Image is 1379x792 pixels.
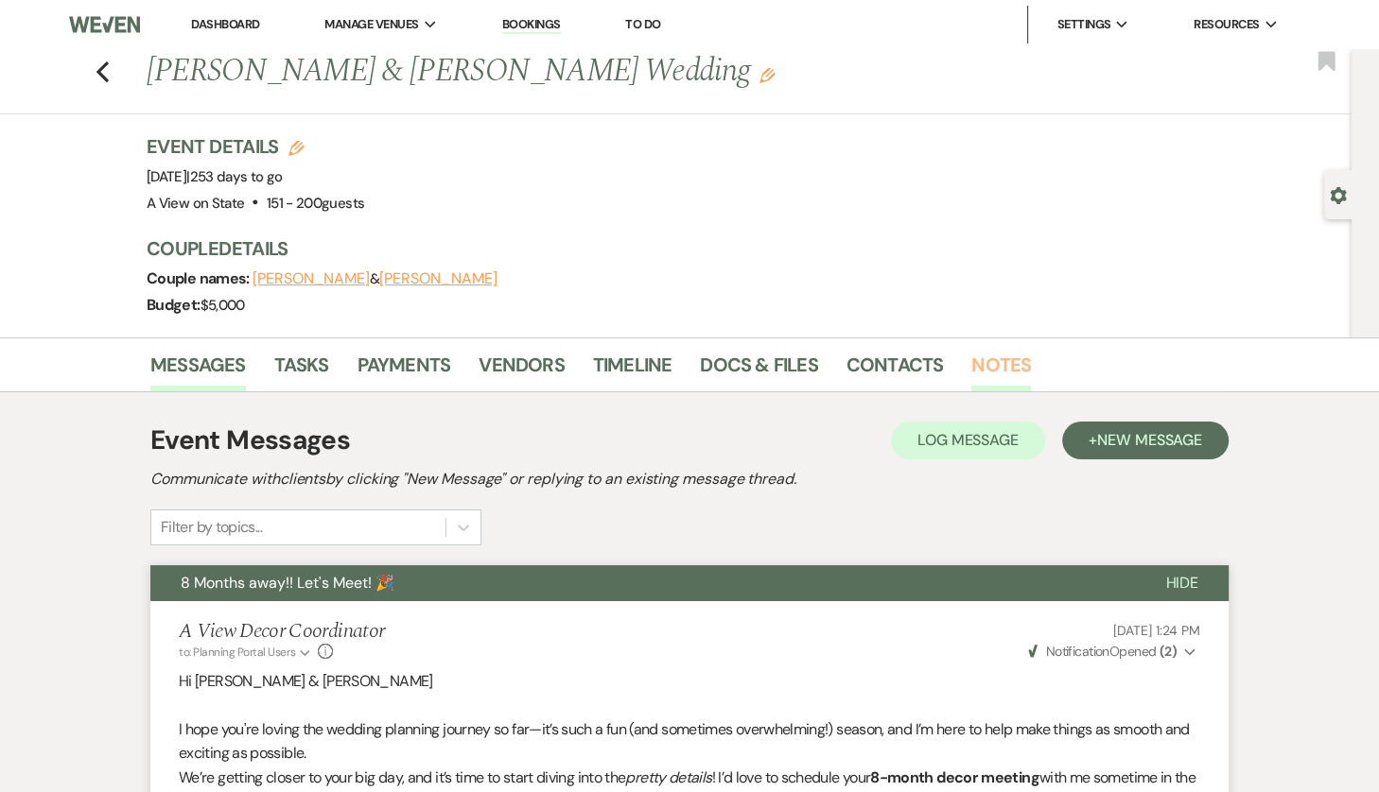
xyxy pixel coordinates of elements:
[179,669,1200,694] p: Hi [PERSON_NAME] & [PERSON_NAME]
[150,421,350,460] h1: Event Messages
[147,167,283,186] span: [DATE]
[1194,15,1259,34] span: Resources
[147,235,1206,262] h3: Couple Details
[1330,185,1347,203] button: Open lead details
[971,350,1031,391] a: Notes
[150,350,246,391] a: Messages
[147,268,253,288] span: Couple names:
[181,573,394,593] span: 8 Months away!! Let's Meet! 🎉
[161,516,262,539] div: Filter by topics...
[1025,642,1200,662] button: NotificationOpened (2)
[267,194,364,213] span: 151 - 200 guests
[1045,643,1108,660] span: Notification
[179,645,295,660] span: to: Planning Portal Users
[179,717,1200,766] p: I hope you're loving the wedding planning journey so far—it’s such a fun (and sometimes overwhelm...
[358,350,451,391] a: Payments
[147,295,201,315] span: Budget:
[150,565,1135,601] button: 8 Months away!! Let's Meet! 🎉
[1097,430,1202,450] span: New Message
[700,350,817,391] a: Docs & Files
[1056,15,1110,34] span: Settings
[147,49,994,95] h1: [PERSON_NAME] & [PERSON_NAME] Wedding
[150,468,1229,491] h2: Communicate with clients by clicking "New Message" or replying to an existing message thread.
[479,350,564,391] a: Vendors
[1160,643,1177,660] strong: ( 2 )
[253,271,370,286] button: [PERSON_NAME]
[502,16,561,34] a: Bookings
[625,16,660,32] a: To Do
[324,15,418,34] span: Manage Venues
[147,133,364,160] h3: Event Details
[593,350,672,391] a: Timeline
[147,194,244,213] span: A View on State
[274,350,329,391] a: Tasks
[179,620,384,644] h5: A View Decor Coordinator
[190,167,283,186] span: 253 days to go
[625,767,711,787] em: pretty details
[759,66,775,83] button: Edit
[179,644,313,661] button: to: Planning Portal Users
[847,350,944,391] a: Contacts
[891,422,1045,459] button: Log Message
[1135,565,1229,601] button: Hide
[253,269,497,288] span: &
[201,296,245,315] span: $5,000
[191,16,259,32] a: Dashboard
[1113,622,1200,639] span: [DATE] 1:24 PM
[870,767,1039,787] strong: 8-month decor meeting
[1165,573,1198,593] span: Hide
[1062,422,1229,459] button: +New Message
[186,167,282,186] span: |
[1028,643,1177,660] span: Opened
[379,271,497,286] button: [PERSON_NAME]
[69,5,140,44] img: Weven Logo
[917,430,1019,450] span: Log Message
